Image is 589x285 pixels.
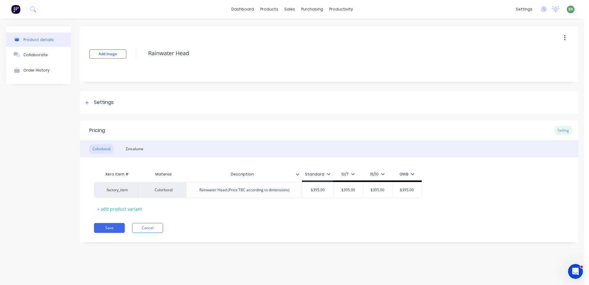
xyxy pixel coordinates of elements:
[513,5,536,14] div: settings
[11,5,20,14] img: Factory
[23,52,48,57] div: Collaborate
[6,32,71,47] button: Product details
[23,37,54,42] div: Product details
[568,6,573,12] span: BK
[281,5,298,14] div: sales
[326,5,356,14] div: productivity
[186,168,302,180] div: Description
[305,171,331,177] div: Standard
[6,47,71,62] button: Collaborate
[568,264,583,279] iframe: Intercom live chat
[362,182,393,198] div: $395.00
[140,168,186,180] div: Material
[94,182,422,198] div: factory_itemColorbondRainwater Head (Price TBC according to dimensions)$395.00$395.00$395.00$395.00
[132,223,163,233] button: Cancel
[400,171,414,177] div: GWB
[94,99,114,106] div: Settings
[194,186,294,194] div: Rainwater Head (Price TBC according to dimensions)
[140,182,186,198] div: Colorbond
[186,167,298,182] div: Description
[333,182,364,198] div: $395.00
[228,5,257,14] a: dashboard
[6,62,71,78] button: Order History
[23,68,50,72] div: Order History
[257,5,281,14] div: products
[298,5,326,14] div: purchasing
[94,204,145,214] div: + add product variant
[341,171,355,177] div: 10/7
[100,187,134,193] div: factory_item
[302,182,333,198] div: $395.00
[89,49,126,59] button: Add image
[89,127,105,134] div: Pricing
[392,182,422,198] div: $395.00
[554,126,572,135] div: Selling
[89,144,113,154] div: Colorbond
[94,168,140,180] div: Xero Item #
[94,223,125,233] button: Save
[370,171,385,177] div: 15/10
[123,144,147,154] div: Zincalume
[145,46,529,60] textarea: Rainwater Head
